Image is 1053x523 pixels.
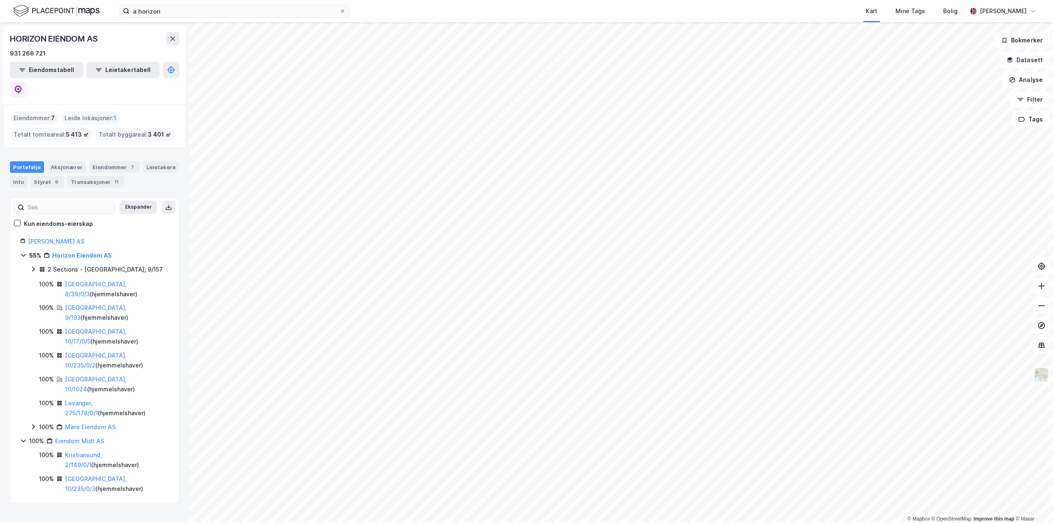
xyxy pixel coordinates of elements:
[10,161,44,173] div: Portefølje
[24,219,93,229] div: Kun eiendoms-eierskap
[48,265,163,274] div: 2 Sections - [GEOGRAPHIC_DATA], 9/157
[10,112,58,125] div: Eiendommer :
[65,451,102,468] a: Kristiansund, 2/149/0/1
[994,32,1050,49] button: Bokmerker
[128,163,137,171] div: 7
[86,62,160,78] button: Leietakertabell
[10,62,83,78] button: Eiendomstabell
[39,327,54,337] div: 100%
[24,201,114,214] input: Søk
[61,112,120,125] div: Leide lokasjoner :
[39,398,54,408] div: 100%
[980,6,1027,16] div: [PERSON_NAME]
[39,474,54,484] div: 100%
[65,475,127,492] a: [GEOGRAPHIC_DATA], 10/235/0/3
[932,516,972,522] a: OpenStreetMap
[10,128,92,141] div: Totalt tomteareal :
[67,176,124,188] div: Transaksjoner
[65,376,127,393] a: [GEOGRAPHIC_DATA], 10/1024
[65,327,169,346] div: ( hjemmelshaver )
[39,450,54,460] div: 100%
[65,351,169,370] div: ( hjemmelshaver )
[89,161,140,173] div: Eiendommer
[53,178,61,186] div: 6
[10,32,99,45] div: HORIZON EIENDOM AS
[1010,91,1050,108] button: Filter
[65,450,169,470] div: ( hjemmelshaver )
[95,128,174,141] div: Totalt byggareal :
[1034,367,1049,383] img: Z
[907,516,930,522] a: Mapbox
[65,352,127,369] a: [GEOGRAPHIC_DATA], 10/235/0/2
[66,130,89,139] span: 5 413 ㎡
[148,130,171,139] span: 3 401 ㎡
[29,251,41,260] div: 55%
[120,201,157,214] button: Ekspander
[39,374,54,384] div: 100%
[30,176,64,188] div: Styret
[13,4,100,18] img: logo.f888ab2527a4732fd821a326f86c7f29.svg
[943,6,958,16] div: Bolig
[114,113,116,123] span: 1
[65,374,169,394] div: ( hjemmelshaver )
[1012,483,1053,523] iframe: Chat Widget
[65,279,169,299] div: ( hjemmelshaver )
[55,437,104,444] a: Eiendom Midt AS
[130,5,339,17] input: Søk på adresse, matrikkel, gårdeiere, leietakere eller personer
[65,474,169,494] div: ( hjemmelshaver )
[143,161,179,173] div: Leietakere
[65,281,127,298] a: [GEOGRAPHIC_DATA], 8/39/0/3
[39,279,54,289] div: 100%
[47,161,86,173] div: Aksjonærer
[974,516,1014,522] a: Improve this map
[10,176,27,188] div: Info
[1000,52,1050,68] button: Datasett
[1012,483,1053,523] div: Kontrollprogram for chat
[39,303,54,313] div: 100%
[866,6,877,16] div: Kart
[65,328,127,345] a: [GEOGRAPHIC_DATA], 10/17/0/5
[39,422,54,432] div: 100%
[895,6,925,16] div: Mine Tags
[65,400,98,416] a: Levanger, 275/178/0/1
[51,113,55,123] span: 7
[65,304,127,321] a: [GEOGRAPHIC_DATA], 9/193
[1011,111,1050,128] button: Tags
[65,398,169,418] div: ( hjemmelshaver )
[1002,72,1050,88] button: Analyse
[65,303,169,323] div: ( hjemmelshaver )
[10,49,46,58] div: 931 266 721
[29,436,44,446] div: 100%
[65,423,116,430] a: Møre Eiendom AS
[52,252,112,259] a: Horizon Eiendom AS
[112,178,121,186] div: 11
[39,351,54,360] div: 100%
[28,238,84,245] a: [PERSON_NAME] AS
